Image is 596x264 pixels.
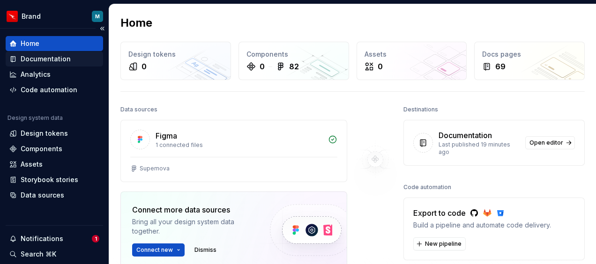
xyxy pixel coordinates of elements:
div: Documentation [439,130,492,141]
a: Analytics [6,67,103,82]
button: Collapse sidebar [96,22,109,35]
a: Components [6,141,103,156]
a: Documentation [6,51,103,66]
div: 82 [289,61,299,72]
div: Components [21,144,62,154]
div: Code automation [403,181,451,194]
div: Supernova [140,165,170,172]
span: Open editor [529,139,563,147]
a: Data sources [6,188,103,203]
button: Notifications1 [6,231,103,246]
div: Documentation [21,54,71,64]
a: Components082 [238,42,349,80]
div: 1 connected files [156,141,322,149]
div: M [95,13,100,20]
a: Home [6,36,103,51]
div: Search ⌘K [21,249,56,259]
div: Analytics [21,70,51,79]
span: 1 [92,235,99,242]
div: 0 [378,61,383,72]
button: Connect new [132,243,185,257]
button: New pipeline [413,237,466,250]
div: Assets [365,50,459,59]
div: Connect more data sources [132,204,254,215]
div: Docs pages [482,50,577,59]
div: 69 [495,61,506,72]
div: Assets [21,160,43,169]
div: Components [246,50,341,59]
span: Connect new [136,246,173,254]
div: Home [21,39,39,48]
div: Brand [22,12,41,21]
div: Design system data [7,114,63,122]
div: Bring all your design system data together. [132,217,254,236]
div: Export to code [413,207,551,219]
div: Data sources [21,191,64,200]
div: Destinations [403,103,438,116]
img: 6b187050-a3ed-48aa-8485-808e17fcee26.png [7,11,18,22]
div: Design tokens [128,50,223,59]
a: Design tokens0 [120,42,231,80]
a: Assets0 [357,42,467,80]
div: Build a pipeline and automate code delivery. [413,220,551,230]
a: Assets [6,157,103,172]
a: Open editor [525,136,575,149]
div: Design tokens [21,129,68,138]
span: New pipeline [425,240,462,248]
div: Notifications [21,234,63,243]
div: Code automation [21,85,77,95]
div: Last published 19 minutes ago [439,141,520,156]
div: Data sources [120,103,157,116]
div: Storybook stories [21,175,78,184]
button: Search ⌘K [6,247,103,262]
h2: Home [120,15,152,30]
a: Design tokens [6,126,103,141]
div: 0 [142,61,147,72]
a: Code automation [6,82,103,97]
a: Figma1 connected filesSupernova [120,120,347,182]
button: Dismiss [190,243,221,257]
a: Storybook stories [6,172,103,187]
div: Figma [156,130,177,141]
span: Dismiss [194,246,216,254]
button: BrandM [2,6,107,26]
a: Docs pages69 [474,42,585,80]
div: 0 [260,61,265,72]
